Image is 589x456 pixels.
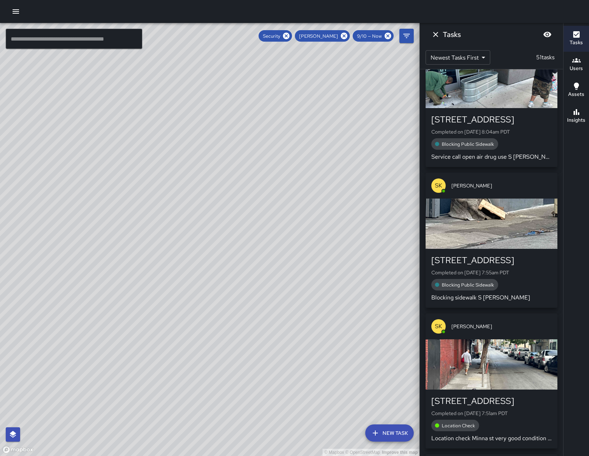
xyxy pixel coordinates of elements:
p: Completed on [DATE] 8:04am PDT [431,128,552,135]
h6: Insights [567,116,585,124]
span: [PERSON_NAME] [295,33,342,39]
div: Security [259,30,292,42]
h6: Tasks [570,39,583,47]
h6: Assets [568,90,584,98]
p: SK [435,322,442,331]
p: 51 tasks [533,53,557,62]
p: SK [435,181,442,190]
button: Insights [564,103,589,129]
h6: Tasks [443,29,461,40]
span: Security [259,33,284,39]
button: Tasks [564,26,589,52]
div: [PERSON_NAME] [295,30,350,42]
h6: Users [570,65,583,73]
button: SK[PERSON_NAME][STREET_ADDRESS]Completed on [DATE] 8:04am PDTBlocking Public SidewalkService call... [426,32,557,167]
button: Dismiss [428,27,443,42]
div: [STREET_ADDRESS] [431,255,552,266]
p: Blocking sidewalk S [PERSON_NAME] [431,293,552,302]
button: Filters [399,29,414,43]
button: Assets [564,78,589,103]
span: [PERSON_NAME] [451,323,552,330]
span: Blocking Public Sidewalk [437,282,498,288]
span: 9/10 — Now [353,33,386,39]
button: SK[PERSON_NAME][STREET_ADDRESS]Completed on [DATE] 7:51am PDTLocation CheckLocation check Minna s... [426,313,557,448]
span: [PERSON_NAME] [451,182,552,189]
div: [STREET_ADDRESS] [431,395,552,407]
button: Blur [540,27,555,42]
div: [STREET_ADDRESS] [431,114,552,125]
p: Completed on [DATE] 7:51am PDT [431,410,552,417]
button: Users [564,52,589,78]
p: Location check Minna st very good condition S [PERSON_NAME] [431,434,552,443]
div: 9/10 — Now [353,30,394,42]
span: Blocking Public Sidewalk [437,141,498,147]
span: Location Check [437,423,479,429]
button: New Task [365,424,414,442]
p: Completed on [DATE] 7:55am PDT [431,269,552,276]
button: SK[PERSON_NAME][STREET_ADDRESS]Completed on [DATE] 7:55am PDTBlocking Public SidewalkBlocking sid... [426,173,557,308]
p: Service call open air drug use S [PERSON_NAME] [431,153,552,161]
div: Newest Tasks First [426,50,490,65]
